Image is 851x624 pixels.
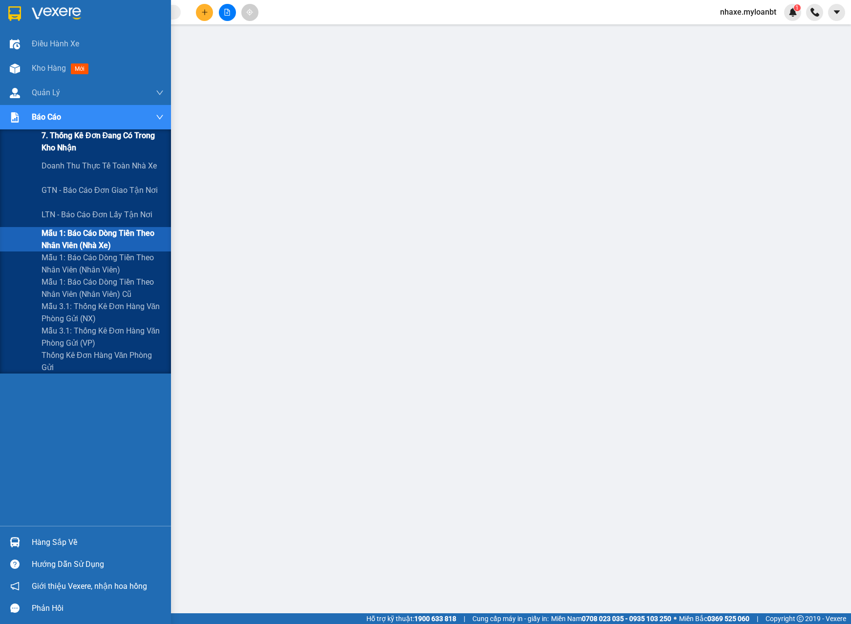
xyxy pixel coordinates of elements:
button: caret-down [828,4,845,21]
img: warehouse-icon [10,88,20,98]
img: logo-vxr [8,6,21,21]
span: Hỗ trợ kỹ thuật: [366,613,456,624]
strong: 0708 023 035 - 0935 103 250 [582,615,671,623]
span: question-circle [10,560,20,569]
span: 7. Thống kê đơn đang có trong kho nhận [42,129,164,154]
span: nhaxe.myloanbt [712,6,784,18]
span: | [464,613,465,624]
span: Mẫu 1: Báo cáo dòng tiền theo nhân viên (Nhân viên) [42,251,164,276]
span: Giới thiệu Vexere, nhận hoa hồng [32,580,147,592]
span: 1 [795,4,799,11]
span: Mẫu 1: Báo cáo dòng tiền theo nhân viên (nhân viên) cũ [42,276,164,300]
span: Mẫu 1: Báo cáo dòng tiền theo nhân viên (Nhà xe) [42,227,164,251]
span: down [156,113,164,121]
span: Báo cáo [32,111,61,123]
img: solution-icon [10,112,20,123]
span: Điều hành xe [32,38,79,50]
div: Hướng dẫn sử dụng [32,557,164,572]
span: ⚪️ [674,617,677,621]
span: copyright [797,615,804,622]
img: icon-new-feature [788,8,797,17]
button: aim [241,4,258,21]
span: mới [71,63,88,74]
sup: 1 [794,4,801,11]
img: warehouse-icon [10,537,20,547]
span: caret-down [832,8,841,17]
span: | [757,613,758,624]
span: file-add [224,9,231,16]
span: notification [10,582,20,591]
strong: 1900 633 818 [414,615,456,623]
span: Thống kê đơn hàng văn phòng gửi [42,349,164,374]
div: Phản hồi [32,601,164,616]
span: LTN - Báo cáo đơn lấy tận nơi [42,208,152,221]
span: Cung cấp máy in - giấy in: [472,613,549,624]
img: phone-icon [810,8,819,17]
button: file-add [219,4,236,21]
span: aim [246,9,253,16]
strong: 0369 525 060 [707,615,749,623]
span: plus [201,9,208,16]
span: Quản Lý [32,86,60,99]
span: down [156,89,164,97]
span: Mẫu 3.1: Thống kê đơn hàng văn phòng gửi (NX) [42,300,164,325]
span: message [10,603,20,613]
img: warehouse-icon [10,63,20,74]
span: Kho hàng [32,63,66,73]
div: Hàng sắp về [32,535,164,550]
span: Doanh thu thực tế toàn nhà xe [42,160,157,172]
img: warehouse-icon [10,39,20,49]
span: Miền Bắc [679,613,749,624]
span: Mẫu 3.1: Thống kê đơn hàng văn phòng gửi (VP) [42,325,164,349]
span: Miền Nam [551,613,671,624]
button: plus [196,4,213,21]
span: GTN - Báo cáo đơn giao tận nơi [42,184,158,196]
